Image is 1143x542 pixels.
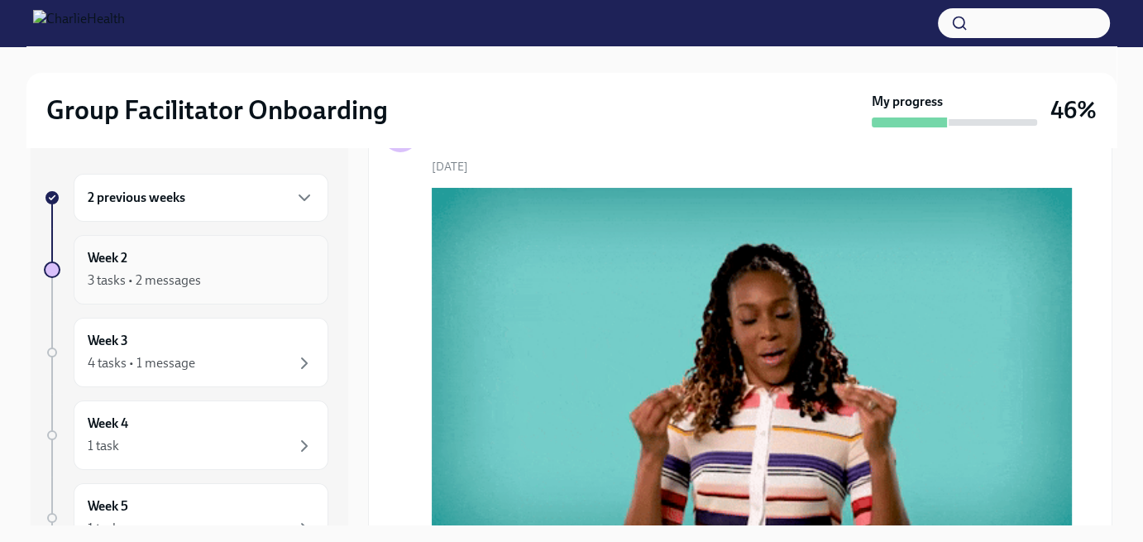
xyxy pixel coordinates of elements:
[33,10,125,36] img: CharlieHealth
[88,497,128,516] h6: Week 5
[88,332,128,350] h6: Week 3
[88,437,119,455] div: 1 task
[44,401,328,470] a: Week 41 task
[74,174,328,222] div: 2 previous weeks
[88,271,201,290] div: 3 tasks • 2 messages
[88,189,185,207] h6: 2 previous weeks
[44,318,328,387] a: Week 34 tasks • 1 message
[88,354,195,372] div: 4 tasks • 1 message
[46,94,388,127] h2: Group Facilitator Onboarding
[88,415,128,433] h6: Week 4
[88,249,127,267] h6: Week 2
[1050,95,1097,125] h3: 46%
[88,520,119,538] div: 1 task
[872,93,943,111] strong: My progress
[44,235,328,305] a: Week 23 tasks • 2 messages
[432,159,468,175] span: [DATE]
